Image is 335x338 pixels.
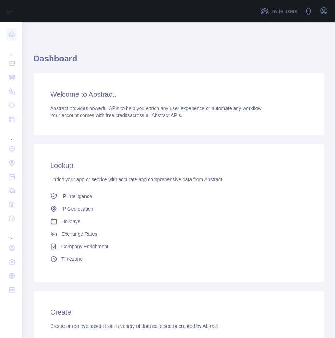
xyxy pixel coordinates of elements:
span: Enrich your app or service with accurate and comprehensive data from Abstract [50,177,222,182]
span: Abstract provides powerful APIs to help you enrich any user experience or automate any workflow. [50,105,263,111]
span: Holidays [61,218,80,225]
span: Create or retrieve assets from a variety of data collected or created by Abtract [50,323,218,329]
span: Your account comes with across all Abstract APIs. [50,112,182,118]
h3: Create [50,307,307,317]
a: Company Enrichment [47,240,310,253]
span: free credits [106,112,130,118]
a: Exchange Rates [47,228,310,240]
a: Holidays [47,215,310,228]
a: IP Intelligence [47,190,310,203]
h3: Lookup [50,161,307,170]
div: ... [6,127,17,141]
a: Timezone [47,253,310,265]
span: Invite users [270,7,297,15]
span: Company Enrichment [61,243,109,250]
div: ... [6,226,17,240]
button: Invite users [259,6,299,17]
a: IP Geolocation [47,203,310,215]
h3: Welcome to Abstract. [50,89,307,99]
span: IP Geolocation [61,205,94,212]
span: Exchange Rates [61,230,97,237]
span: IP Intelligence [61,193,92,200]
span: Timezone [61,256,83,263]
h1: Dashboard [33,53,324,70]
div: ... [6,42,17,56]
